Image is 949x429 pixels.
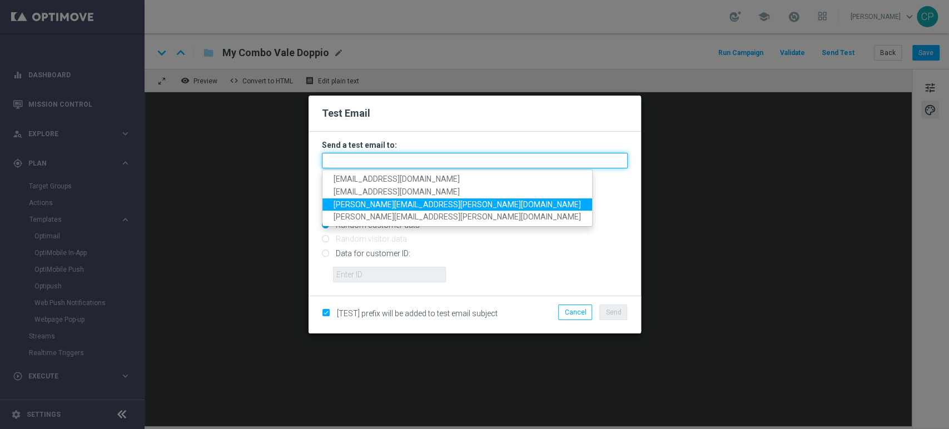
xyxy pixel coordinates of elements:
span: [PERSON_NAME][EMAIL_ADDRESS][PERSON_NAME][DOMAIN_NAME] [334,199,581,208]
a: [EMAIL_ADDRESS][DOMAIN_NAME] [322,173,592,186]
button: Send [599,305,627,320]
span: [TEST] prefix will be added to test email subject [337,309,498,318]
input: Enter ID [333,267,446,282]
a: [EMAIL_ADDRESS][DOMAIN_NAME] [322,186,592,198]
span: Send [605,308,621,316]
a: [PERSON_NAME][EMAIL_ADDRESS][PERSON_NAME][DOMAIN_NAME] [322,198,592,211]
button: Cancel [558,305,592,320]
h2: Test Email [322,107,628,120]
a: [PERSON_NAME][EMAIL_ADDRESS][PERSON_NAME][DOMAIN_NAME] [322,211,592,223]
h3: Send a test email to: [322,140,628,150]
span: [EMAIL_ADDRESS][DOMAIN_NAME] [334,174,460,183]
span: [PERSON_NAME][EMAIL_ADDRESS][PERSON_NAME][DOMAIN_NAME] [334,212,581,221]
span: [EMAIL_ADDRESS][DOMAIN_NAME] [334,187,460,196]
